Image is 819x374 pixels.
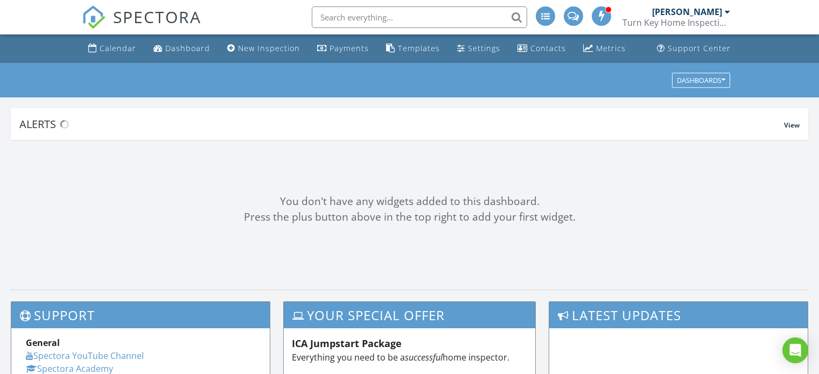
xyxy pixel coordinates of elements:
[84,39,141,59] a: Calendar
[579,39,630,59] a: Metrics
[26,350,144,362] a: Spectora YouTube Channel
[26,337,60,349] strong: General
[292,337,402,350] strong: ICA Jumpstart Package
[398,43,440,53] div: Templates
[782,337,808,363] div: Open Intercom Messenger
[653,39,735,59] a: Support Center
[549,302,808,328] h3: Latest Updates
[284,302,536,328] h3: Your special offer
[292,351,528,364] p: Everything you need to be a home inspector.
[530,43,566,53] div: Contacts
[677,76,725,84] div: Dashboards
[100,43,136,53] div: Calendar
[513,39,570,59] a: Contacts
[238,43,300,53] div: New Inspection
[330,43,369,53] div: Payments
[668,43,731,53] div: Support Center
[622,17,730,28] div: Turn Key Home Inspections, LLC
[312,6,527,28] input: Search everything...
[165,43,210,53] div: Dashboard
[405,351,443,363] em: successful
[223,39,304,59] a: New Inspection
[149,39,214,59] a: Dashboard
[453,39,505,59] a: Settings
[672,73,730,88] button: Dashboards
[596,43,626,53] div: Metrics
[784,121,800,130] span: View
[113,5,201,28] span: SPECTORA
[11,302,270,328] h3: Support
[313,39,373,59] a: Payments
[82,5,106,29] img: The Best Home Inspection Software - Spectora
[11,194,808,209] div: You don't have any widgets added to this dashboard.
[82,15,201,37] a: SPECTORA
[468,43,500,53] div: Settings
[19,117,784,131] div: Alerts
[11,209,808,225] div: Press the plus button above in the top right to add your first widget.
[652,6,722,17] div: [PERSON_NAME]
[382,39,444,59] a: Templates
